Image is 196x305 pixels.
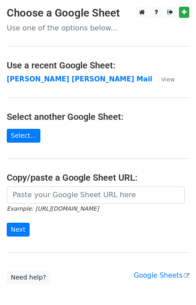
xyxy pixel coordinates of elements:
[7,271,50,284] a: Need help?
[7,111,189,122] h4: Select another Google Sheet:
[152,75,175,83] a: View
[7,186,185,203] input: Paste your Google Sheet URL here
[161,76,175,83] small: View
[7,223,30,237] input: Next
[7,23,189,33] p: Use one of the options below...
[134,271,189,280] a: Google Sheets
[7,7,189,20] h3: Choose a Google Sheet
[7,172,189,183] h4: Copy/paste a Google Sheet URL:
[7,129,40,143] a: Select...
[7,75,152,83] a: [PERSON_NAME] [PERSON_NAME] Mail
[7,205,99,212] small: Example: [URL][DOMAIN_NAME]
[7,60,189,71] h4: Use a recent Google Sheet:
